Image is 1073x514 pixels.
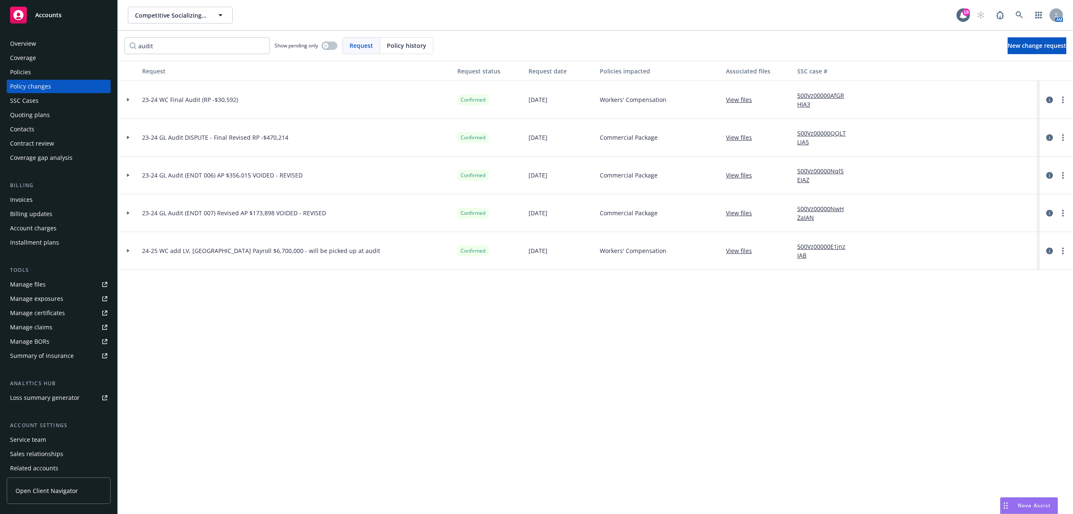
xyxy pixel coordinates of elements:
[525,61,596,81] button: Request date
[529,209,547,217] span: [DATE]
[7,433,111,446] a: Service team
[7,349,111,363] a: Summary of insurance
[797,242,853,260] a: 500Vz00000E1jnzIAB
[10,123,34,136] div: Contacts
[118,232,139,270] div: Toggle Row Expanded
[10,349,74,363] div: Summary of insurance
[7,65,111,79] a: Policies
[457,67,522,76] div: Request status
[7,3,111,27] a: Accounts
[10,292,63,305] div: Manage exposures
[972,7,989,23] a: Start snowing
[7,321,111,334] a: Manage claims
[7,193,111,206] a: Invoices
[7,266,111,274] div: Tools
[142,171,303,180] span: 23-24 GL Audit (ENDT 006) AP $356,015 VOIDED - REVISED
[7,37,111,50] a: Overview
[10,462,58,475] div: Related accounts
[7,181,111,190] div: Billing
[726,67,790,76] div: Associated files
[10,306,65,320] div: Manage certificates
[454,61,525,81] button: Request status
[1030,7,1047,23] a: Switch app
[10,51,36,65] div: Coverage
[118,81,139,119] div: Toggle Row Expanded
[600,133,658,142] span: Commercial Package
[797,91,853,109] a: 500Vz00000AfGRHIA3
[7,379,111,388] div: Analytics hub
[1008,42,1066,50] span: New change request
[1044,133,1055,143] a: circleInformation
[1018,502,1051,509] span: Nova Assist
[142,95,238,104] span: 23-24 WC Final Audit (RP -$30,592)
[1000,498,1011,514] div: Drag to move
[1000,497,1058,514] button: Nova Assist
[461,96,485,104] span: Confirmed
[118,157,139,194] div: Toggle Row Expanded
[726,95,759,104] a: View files
[142,133,288,142] span: 23-24 GL Audit DISPUTE - Final Revised RP -$470,214
[7,335,111,348] a: Manage BORs
[128,7,233,23] button: Competitive Socializing US LLC
[7,447,111,461] a: Sales relationships
[529,133,547,142] span: [DATE]
[7,207,111,221] a: Billing updates
[10,108,50,122] div: Quoting plans
[350,41,373,50] span: Request
[529,95,547,104] span: [DATE]
[529,67,593,76] div: Request date
[1058,246,1068,256] a: more
[35,12,62,18] span: Accounts
[1058,170,1068,180] a: more
[7,391,111,404] a: Loss summary generator
[794,61,857,81] button: SSC case #
[7,151,111,164] a: Coverage gap analysis
[10,335,49,348] div: Manage BORs
[10,278,46,291] div: Manage files
[600,209,658,217] span: Commercial Package
[529,171,547,180] span: [DATE]
[600,246,666,255] span: Workers' Compensation
[142,246,380,255] span: 24-25 WC add LV, [GEOGRAPHIC_DATA] Payroll $6,700,000 - will be picked up at audit
[992,7,1008,23] a: Report a Bug
[10,321,52,334] div: Manage claims
[118,119,139,157] div: Toggle Row Expanded
[7,306,111,320] a: Manage certificates
[10,222,57,235] div: Account charges
[10,193,33,206] div: Invoices
[596,61,723,81] button: Policies impacted
[10,236,59,249] div: Installment plans
[600,95,666,104] span: Workers' Compensation
[10,94,39,107] div: SSC Cases
[461,247,485,255] span: Confirmed
[7,278,111,291] a: Manage files
[797,167,853,184] a: 500Vz00000NqlSEIAZ
[797,129,853,146] a: 500Vz00000QQLTLIA5
[7,51,111,65] a: Coverage
[135,11,207,20] span: Competitive Socializing US LLC
[16,486,78,495] span: Open Client Navigator
[723,61,794,81] button: Associated files
[461,172,485,179] span: Confirmed
[1058,95,1068,105] a: more
[7,137,111,150] a: Contract review
[461,209,485,217] span: Confirmed
[10,433,46,446] div: Service team
[1058,208,1068,218] a: more
[7,292,111,305] a: Manage exposures
[142,67,451,76] div: Request
[1058,133,1068,143] a: more
[139,61,454,81] button: Request
[118,194,139,232] div: Toggle Row Expanded
[10,65,31,79] div: Policies
[1044,170,1055,180] a: circleInformation
[1044,208,1055,218] a: circleInformation
[10,151,73,164] div: Coverage gap analysis
[962,8,970,16] div: 18
[10,391,80,404] div: Loss summary generator
[7,462,111,475] a: Related accounts
[124,37,270,54] input: Filter by keyword...
[529,246,547,255] span: [DATE]
[275,42,318,49] span: Show pending only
